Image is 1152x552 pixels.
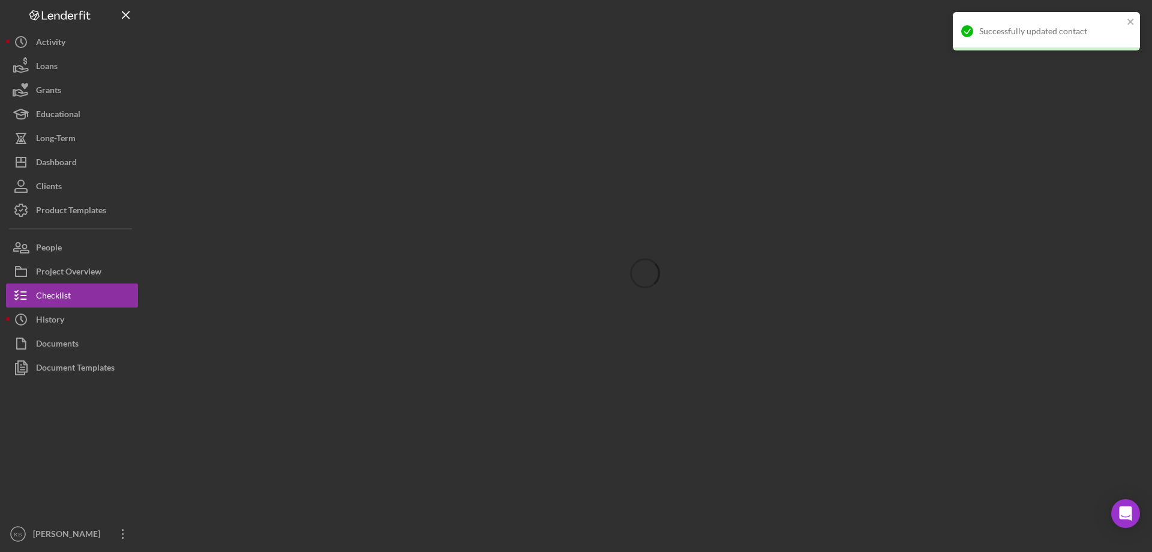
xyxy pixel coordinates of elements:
button: People [6,235,138,259]
button: Long-Term [6,126,138,150]
div: Dashboard [36,150,77,177]
div: Checklist [36,284,71,311]
div: Loans [36,54,58,81]
div: Clients [36,174,62,201]
div: Activity [36,30,65,57]
button: Product Templates [6,198,138,222]
button: KS[PERSON_NAME] [6,522,138,546]
button: Educational [6,102,138,126]
button: Documents [6,332,138,356]
button: Clients [6,174,138,198]
div: Grants [36,78,61,105]
div: Documents [36,332,79,359]
button: Checklist [6,284,138,308]
button: Project Overview [6,259,138,284]
div: Successfully updated contact [979,26,1123,36]
div: Project Overview [36,259,101,287]
div: Product Templates [36,198,106,225]
div: Open Intercom Messenger [1111,499,1140,528]
div: People [36,235,62,262]
button: Grants [6,78,138,102]
button: History [6,308,138,332]
button: Document Templates [6,356,138,380]
text: KS [14,531,22,538]
button: Dashboard [6,150,138,174]
button: Activity [6,30,138,54]
button: close [1127,17,1135,28]
div: [PERSON_NAME] [30,522,108,549]
button: Loans [6,54,138,78]
div: History [36,308,64,335]
div: Educational [36,102,80,129]
div: Document Templates [36,356,115,383]
div: Long-Term [36,126,76,153]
